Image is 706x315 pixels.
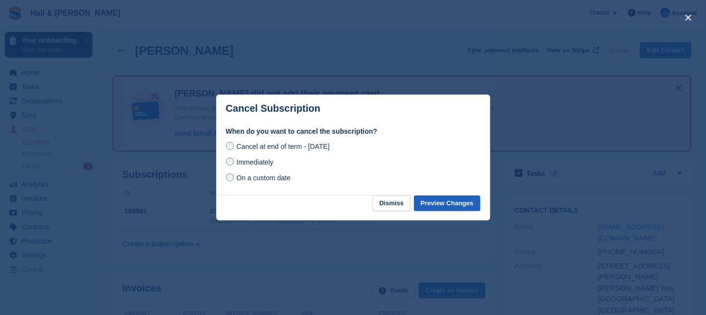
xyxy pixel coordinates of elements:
input: On a custom date [226,173,234,181]
label: When do you want to cancel the subscription? [226,126,480,137]
button: Preview Changes [414,195,480,212]
button: Dismiss [372,195,410,212]
span: Cancel at end of term - [DATE] [236,143,329,150]
span: On a custom date [236,174,291,182]
p: Cancel Subscription [226,103,320,114]
button: close [681,10,696,25]
input: Immediately [226,158,234,166]
input: Cancel at end of term - [DATE] [226,142,234,150]
span: Immediately [236,158,273,166]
